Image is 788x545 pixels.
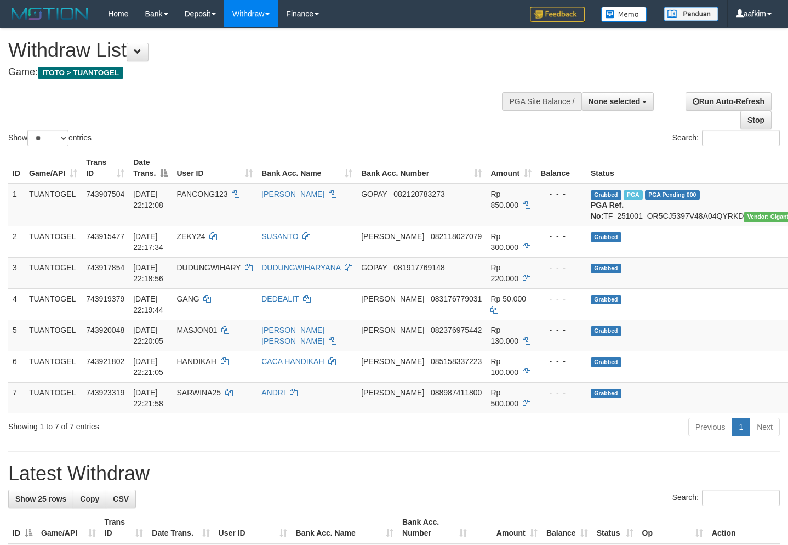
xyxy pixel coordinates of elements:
td: 3 [8,257,25,288]
a: Show 25 rows [8,490,73,508]
div: - - - [540,293,582,304]
span: 743921802 [86,357,124,366]
a: Stop [740,111,772,129]
span: PANCONG123 [176,190,227,198]
span: ZEKY24 [176,232,205,241]
td: 4 [8,288,25,320]
span: [PERSON_NAME] [361,232,424,241]
th: Date Trans.: activate to sort column ascending [147,512,214,543]
span: [DATE] 22:20:05 [133,326,163,345]
th: Game/API: activate to sort column ascending [37,512,100,543]
td: 5 [8,320,25,351]
th: Amount: activate to sort column ascending [486,152,536,184]
a: DUDUNGWIHARYANA [261,263,340,272]
span: GOPAY [361,190,387,198]
span: GOPAY [361,263,387,272]
a: Previous [688,418,732,436]
th: ID: activate to sort column descending [8,512,37,543]
span: Copy [80,495,99,503]
th: Bank Acc. Name: activate to sort column ascending [257,152,357,184]
span: [PERSON_NAME] [361,388,424,397]
img: panduan.png [664,7,718,21]
h1: Latest Withdraw [8,463,780,485]
label: Search: [672,490,780,506]
span: Copy 085158337223 to clipboard [431,357,482,366]
span: SARWINA25 [176,388,221,397]
span: Copy 082118027079 to clipboard [431,232,482,241]
th: Action [707,512,780,543]
span: Grabbed [591,326,621,336]
span: Copy 088987411800 to clipboard [431,388,482,397]
b: PGA Ref. No: [591,201,624,220]
span: Rp 300.000 [490,232,518,252]
div: - - - [540,356,582,367]
th: Trans ID: activate to sort column ascending [82,152,129,184]
select: Showentries [27,130,68,146]
span: ITOTO > TUANTOGEL [38,67,123,79]
span: [DATE] 22:21:05 [133,357,163,377]
span: 743917854 [86,263,124,272]
input: Search: [702,130,780,146]
span: [DATE] 22:12:08 [133,190,163,209]
span: Rp 50.000 [490,294,526,303]
label: Search: [672,130,780,146]
td: 1 [8,184,25,226]
img: MOTION_logo.png [8,5,92,22]
h1: Withdraw List [8,39,515,61]
a: DEDEALIT [261,294,299,303]
span: Copy 083176779031 to clipboard [431,294,482,303]
span: Rp 850.000 [490,190,518,209]
a: 1 [732,418,750,436]
div: PGA Site Balance / [502,92,581,111]
td: TUANTOGEL [25,320,82,351]
span: Rp 130.000 [490,326,518,345]
a: [PERSON_NAME] [PERSON_NAME] [261,326,324,345]
span: 743907504 [86,190,124,198]
span: Show 25 rows [15,495,66,503]
div: Showing 1 to 7 of 7 entries [8,417,320,432]
span: PGA Pending [645,190,700,200]
button: None selected [581,92,654,111]
th: Bank Acc. Number: activate to sort column ascending [398,512,471,543]
img: Button%20Memo.svg [601,7,647,22]
span: Copy 081917769148 to clipboard [393,263,444,272]
a: CACA HANDIKAH [261,357,324,366]
div: - - - [540,189,582,200]
td: 2 [8,226,25,257]
th: Trans ID: activate to sort column ascending [100,512,148,543]
div: - - - [540,262,582,273]
input: Search: [702,490,780,506]
span: DUDUNGWIHARY [176,263,241,272]
span: Copy 082120783273 to clipboard [393,190,444,198]
th: Op: activate to sort column ascending [638,512,707,543]
div: - - - [540,325,582,336]
a: CSV [106,490,136,508]
td: TUANTOGEL [25,184,82,226]
td: TUANTOGEL [25,257,82,288]
h4: Game: [8,67,515,78]
th: Amount: activate to sort column ascending [471,512,541,543]
td: TUANTOGEL [25,226,82,257]
a: Copy [73,490,106,508]
span: Grabbed [591,190,621,200]
span: None selected [589,97,641,106]
span: [DATE] 22:17:34 [133,232,163,252]
span: Grabbed [591,357,621,367]
th: Balance: activate to sort column ascending [542,512,592,543]
a: ANDRI [261,388,285,397]
span: Copy 082376975442 to clipboard [431,326,482,334]
span: Grabbed [591,264,621,273]
th: Status: activate to sort column ascending [592,512,638,543]
span: Marked by aafchonlypin [624,190,643,200]
span: Rp 220.000 [490,263,518,283]
div: - - - [540,231,582,242]
span: Rp 100.000 [490,357,518,377]
th: Game/API: activate to sort column ascending [25,152,82,184]
span: GANG [176,294,199,303]
td: TUANTOGEL [25,351,82,382]
span: 743919379 [86,294,124,303]
th: Bank Acc. Number: activate to sort column ascending [357,152,486,184]
th: User ID: activate to sort column ascending [214,512,292,543]
span: [PERSON_NAME] [361,294,424,303]
div: - - - [540,387,582,398]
